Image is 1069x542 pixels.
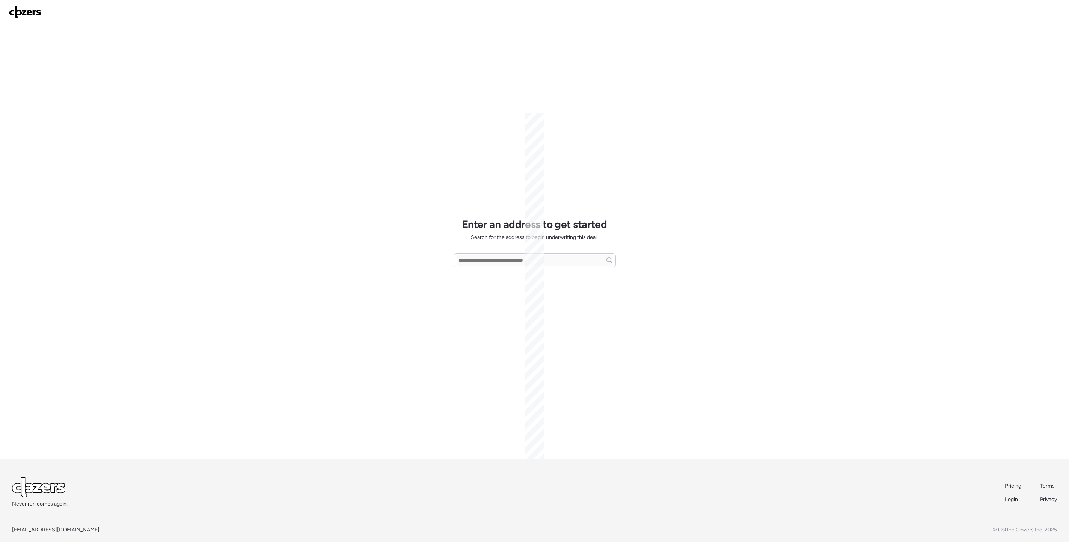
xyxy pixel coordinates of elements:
span: Terms [1040,483,1055,489]
img: Logo [9,6,41,18]
a: Login [1005,496,1022,503]
span: Login [1005,496,1018,503]
span: Search for the address to begin underwriting this deal. [471,234,598,241]
span: Never run comps again. [12,500,68,508]
span: © Coffee Clozers Inc. 2025 [993,527,1057,533]
img: Logo Light [12,477,65,497]
h1: Enter an address to get started [462,218,607,231]
span: Pricing [1005,483,1021,489]
a: [EMAIL_ADDRESS][DOMAIN_NAME] [12,527,100,533]
a: Pricing [1005,482,1022,490]
a: Privacy [1040,496,1057,503]
a: Terms [1040,482,1057,490]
